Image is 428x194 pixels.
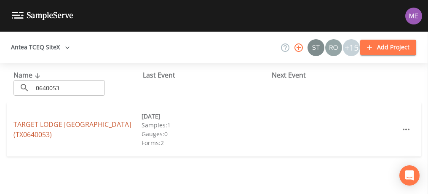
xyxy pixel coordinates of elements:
[142,138,270,147] div: Forms: 2
[399,165,420,186] div: Open Intercom Messenger
[325,39,342,56] div: Rodolfo Ramirez
[142,129,270,138] div: Gauges: 0
[8,40,73,55] button: Antea TCEQ SiteX
[142,112,270,121] div: [DATE]
[143,70,272,80] div: Last Event
[360,40,416,55] button: Add Project
[12,12,73,20] img: logo
[343,39,360,56] div: +15
[142,121,270,129] div: Samples: 1
[405,8,422,24] img: d4d65db7c401dd99d63b7ad86343d265
[272,70,401,80] div: Next Event
[13,120,131,139] a: TARGET LODGE [GEOGRAPHIC_DATA] (TX0640053)
[13,70,43,80] span: Name
[325,39,342,56] img: 7e5c62b91fde3b9fc00588adc1700c9a
[308,39,324,56] img: c0670e89e469b6405363224a5fca805c
[33,80,105,96] input: Search Projects
[307,39,325,56] div: Stan Porter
